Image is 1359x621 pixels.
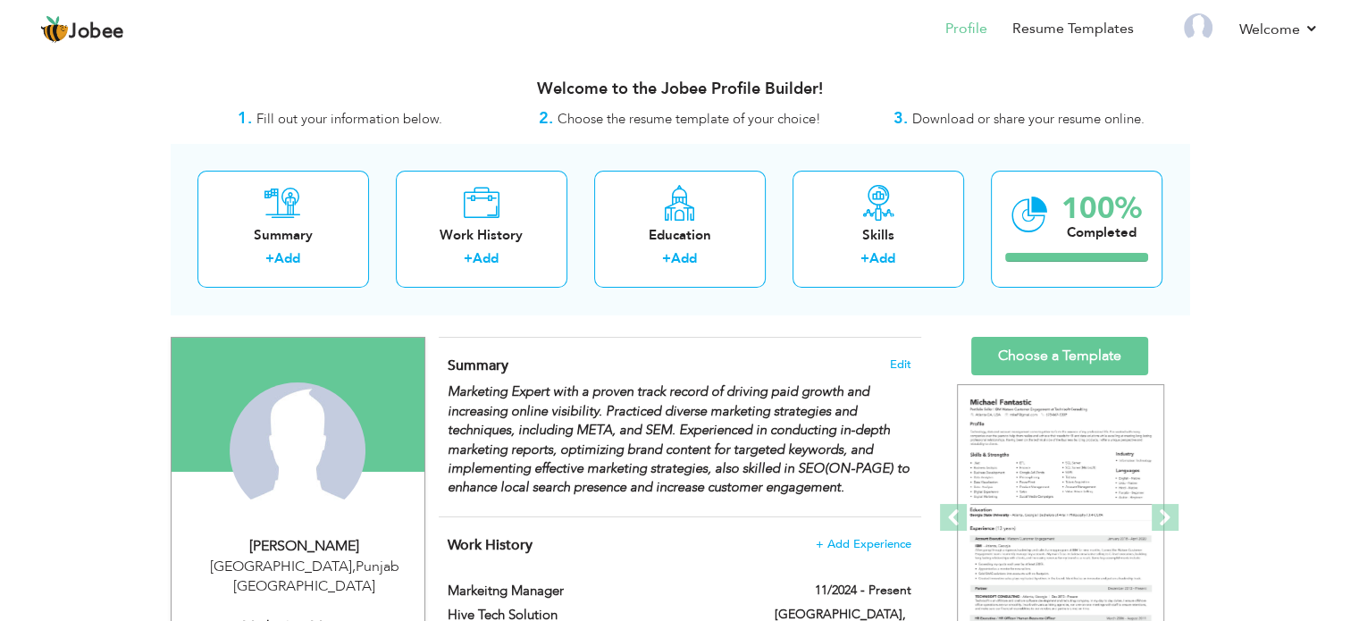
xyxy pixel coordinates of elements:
[185,536,424,557] div: [PERSON_NAME]
[448,535,533,555] span: Work History
[256,110,442,128] span: Fill out your information below.
[662,249,671,268] label: +
[185,557,424,598] div: [GEOGRAPHIC_DATA] Punjab [GEOGRAPHIC_DATA]
[558,110,821,128] span: Choose the resume template of your choice!
[1184,13,1212,42] img: Profile Img
[230,382,365,518] img: Muhammad Ahmad
[1239,19,1319,40] a: Welcome
[860,249,869,268] label: +
[40,15,124,44] a: Jobee
[448,382,910,496] strong: Marketing Expert with a proven track record of driving paid growth and increasing online visibili...
[816,538,911,550] span: + Add Experience
[1061,223,1142,242] div: Completed
[815,582,911,600] label: 11/2024 - Present
[40,15,69,44] img: jobee.io
[971,337,1148,375] a: Choose a Template
[473,249,499,267] a: Add
[1061,194,1142,223] div: 100%
[671,249,697,267] a: Add
[410,226,553,245] div: Work History
[448,357,910,374] h4: Adding a summary is a quick and easy way to highlight your experience and interests.
[912,110,1145,128] span: Download or share your resume online.
[171,80,1189,98] h3: Welcome to the Jobee Profile Builder!
[807,226,950,245] div: Skills
[1012,19,1134,39] a: Resume Templates
[265,249,274,268] label: +
[274,249,300,267] a: Add
[448,582,748,600] label: Markeitng Manager
[890,358,911,371] span: Edit
[539,107,553,130] strong: 2.
[352,557,356,576] span: ,
[212,226,355,245] div: Summary
[448,536,910,554] h4: This helps to show the companies you have worked for.
[945,19,987,39] a: Profile
[464,249,473,268] label: +
[893,107,908,130] strong: 3.
[608,226,751,245] div: Education
[238,107,252,130] strong: 1.
[69,22,124,42] span: Jobee
[869,249,895,267] a: Add
[448,356,508,375] span: Summary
